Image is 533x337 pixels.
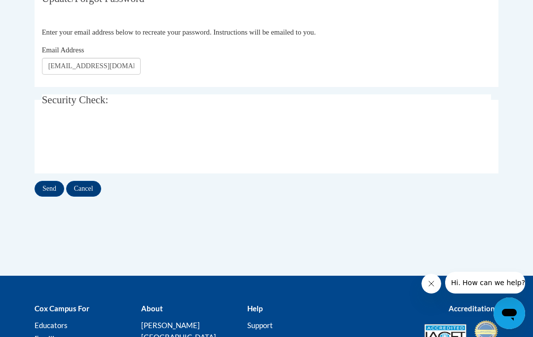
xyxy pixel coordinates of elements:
span: Enter your email address below to recreate your password. Instructions will be emailed to you. [42,28,316,36]
b: About [141,304,163,313]
iframe: reCAPTCHA [42,123,192,161]
input: Cancel [66,181,101,197]
input: Send [35,181,64,197]
span: Email Address [42,46,84,54]
b: Help [247,304,263,313]
span: Security Check: [42,94,109,106]
input: Email [42,58,141,75]
iframe: Message from company [445,272,525,294]
iframe: Close message [421,274,441,294]
b: Accreditations [449,304,498,313]
a: Support [247,321,273,330]
a: Educators [35,321,68,330]
b: Cox Campus For [35,304,89,313]
iframe: Button to launch messaging window [494,297,525,329]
